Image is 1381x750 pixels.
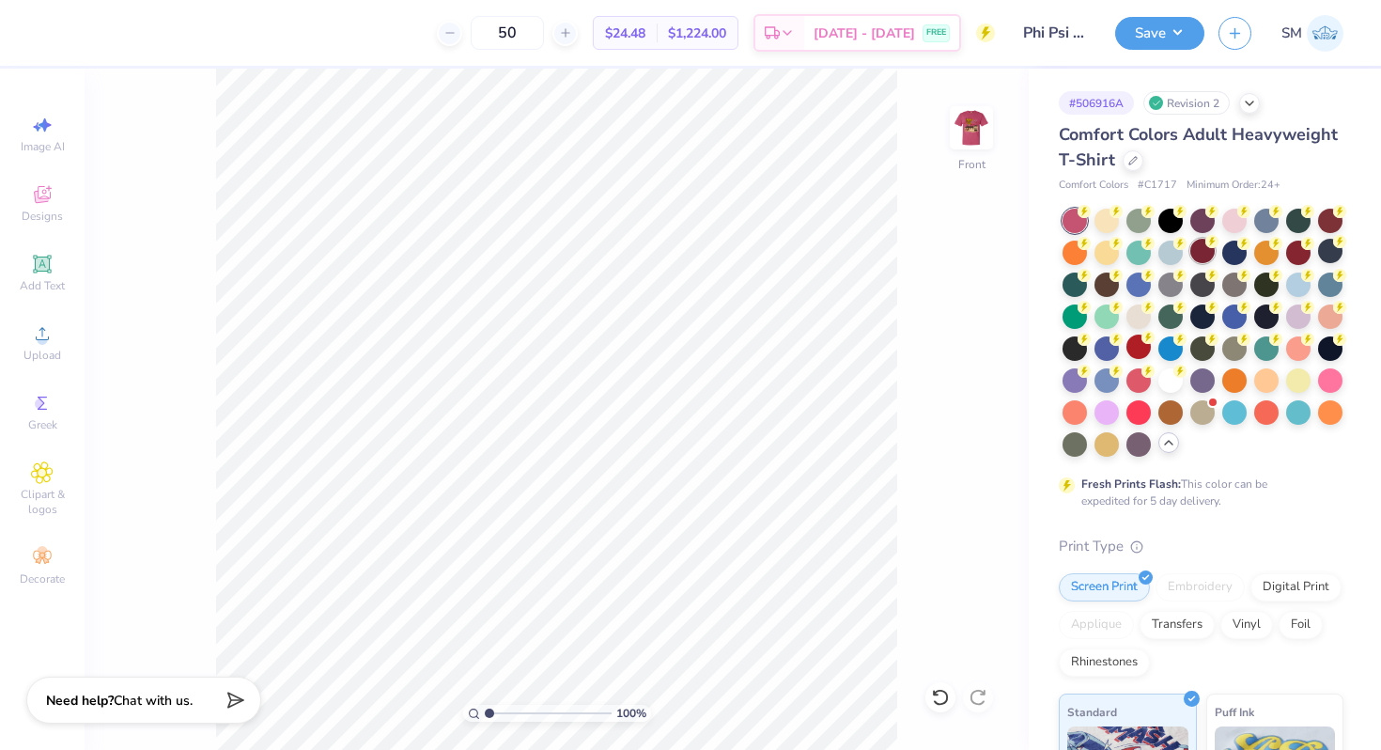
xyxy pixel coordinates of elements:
[1250,573,1342,602] div: Digital Print
[926,26,946,39] span: FREE
[1143,91,1230,115] div: Revision 2
[23,348,61,363] span: Upload
[22,209,63,224] span: Designs
[21,139,65,154] span: Image AI
[1215,702,1254,722] span: Puff Ink
[46,692,114,710] strong: Need help?
[1081,477,1181,492] strong: Fresh Prints Flash:
[814,23,915,43] span: [DATE] - [DATE]
[1059,648,1150,677] div: Rhinestones
[1281,23,1302,44] span: SM
[1115,17,1204,50] button: Save
[1059,123,1338,171] span: Comfort Colors Adult Heavyweight T-Shirt
[1281,15,1343,52] a: SM
[1279,611,1323,639] div: Foil
[114,692,193,710] span: Chat with us.
[1156,573,1245,602] div: Embroidery
[668,23,726,43] span: $1,224.00
[1009,14,1101,52] input: Untitled Design
[1059,91,1134,115] div: # 506916A
[1307,15,1343,52] img: Sharlize Moayedi
[1059,611,1134,639] div: Applique
[953,109,990,147] img: Front
[20,278,65,293] span: Add Text
[9,487,75,517] span: Clipart & logos
[605,23,645,43] span: $24.48
[1220,611,1273,639] div: Vinyl
[1187,178,1280,194] span: Minimum Order: 24 +
[1140,611,1215,639] div: Transfers
[616,705,646,722] span: 100 %
[1138,178,1177,194] span: # C1717
[958,156,985,173] div: Front
[1081,476,1312,509] div: This color can be expedited for 5 day delivery.
[1067,702,1117,722] span: Standard
[20,571,65,586] span: Decorate
[1059,178,1128,194] span: Comfort Colors
[1059,536,1343,557] div: Print Type
[28,417,57,432] span: Greek
[1059,573,1150,602] div: Screen Print
[471,16,544,50] input: – –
